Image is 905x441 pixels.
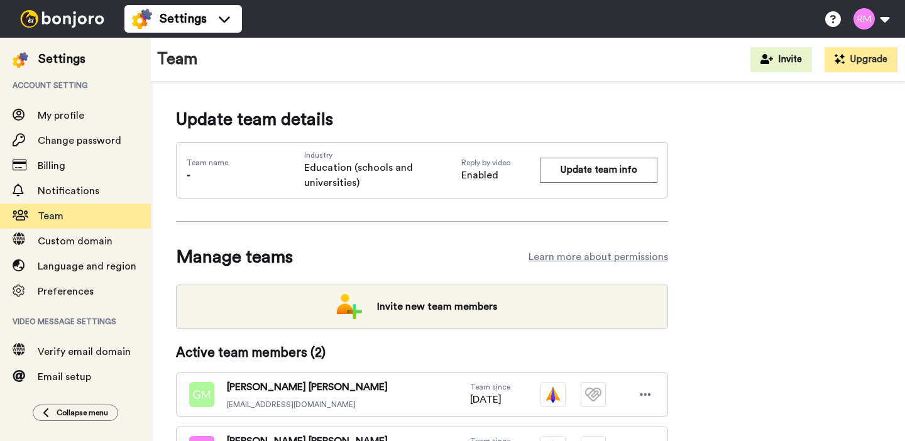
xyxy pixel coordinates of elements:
[470,392,510,407] span: [DATE]
[160,10,207,28] span: Settings
[57,408,108,418] span: Collapse menu
[176,244,293,269] span: Manage teams
[38,372,91,382] span: Email setup
[470,382,510,392] span: Team since
[38,286,94,297] span: Preferences
[15,10,109,28] img: bj-logo-header-white.svg
[13,52,28,68] img: settings-colored.svg
[227,400,388,410] span: [EMAIL_ADDRESS][DOMAIN_NAME]
[189,382,214,407] img: gm.png
[33,405,118,421] button: Collapse menu
[461,168,540,183] span: Enabled
[38,211,63,221] span: Team
[825,47,897,72] button: Upgrade
[38,186,99,196] span: Notifications
[38,111,84,121] span: My profile
[529,249,668,264] a: Learn more about permissions
[540,158,657,182] button: Update team info
[176,344,326,362] span: Active team members ( 2 )
[337,294,362,319] img: add-team.png
[38,261,136,271] span: Language and region
[304,150,461,160] span: Industry
[540,382,566,407] img: vm-color.svg
[176,107,668,132] span: Update team details
[38,347,131,357] span: Verify email domain
[187,158,228,168] span: Team name
[581,382,606,407] img: tm-plain.svg
[750,47,812,72] button: Invite
[187,170,190,180] span: -
[157,50,198,68] h1: Team
[38,136,121,146] span: Change password
[38,236,112,246] span: Custom domain
[38,161,65,171] span: Billing
[132,9,152,29] img: settings-colored.svg
[227,379,388,395] span: [PERSON_NAME] [PERSON_NAME]
[38,50,85,68] div: Settings
[304,160,461,190] span: Education (schools and universities)
[367,294,507,319] span: Invite new team members
[461,158,540,168] span: Reply by video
